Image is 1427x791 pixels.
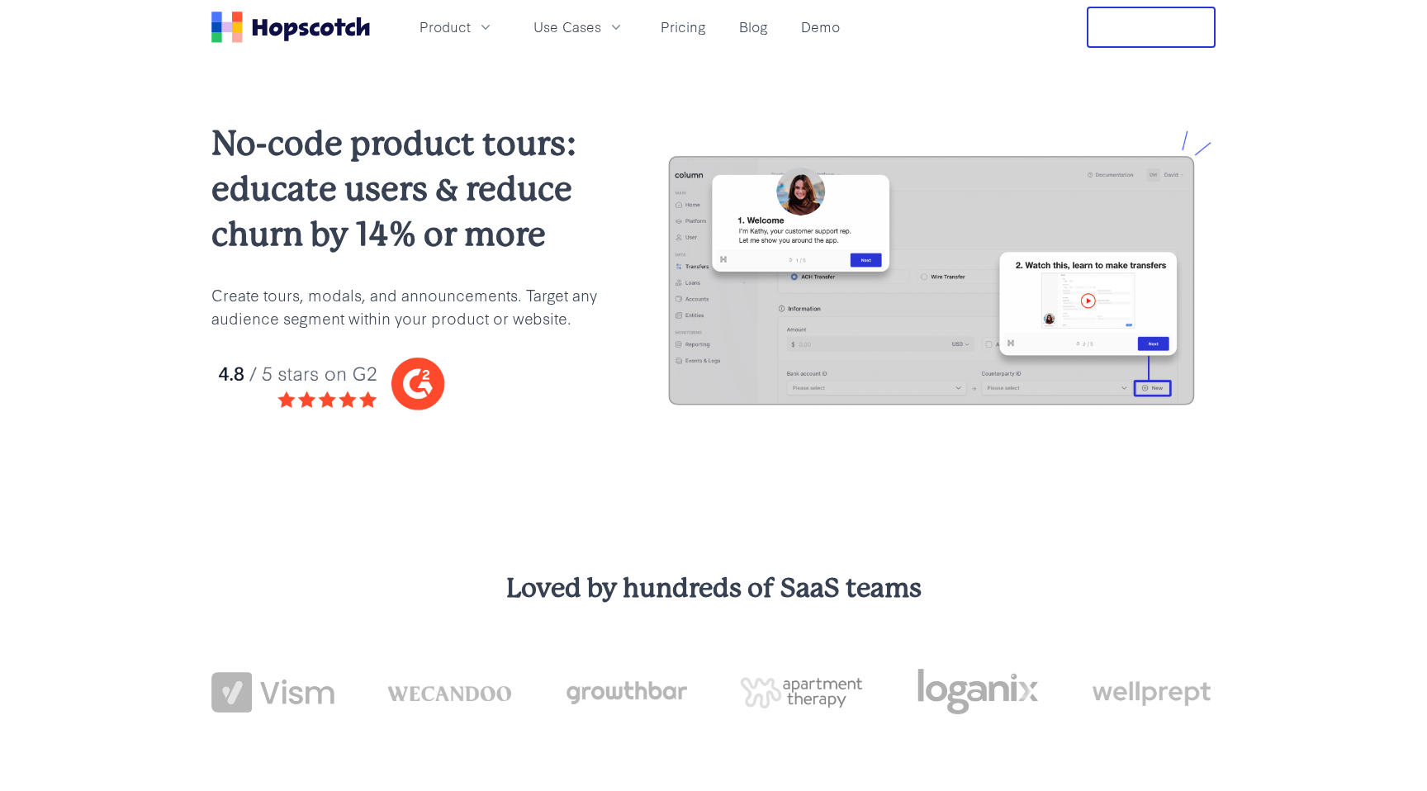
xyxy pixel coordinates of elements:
h2: No-code product tours: educate users & reduce churn by 14% or more [211,121,599,257]
img: vism logo [211,672,334,713]
img: hopscotch product tours for saas businesses [652,130,1216,429]
span: Use Cases [533,17,601,37]
button: Use Cases [524,13,634,40]
a: Pricing [654,13,713,40]
h3: Loved by hundreds of SaaS teams [211,571,1216,607]
img: hopscotch g2 [211,349,599,419]
img: wellprept logo [1093,675,1216,710]
span: Product [420,17,471,37]
button: Free Trial [1087,7,1216,48]
img: png-apartment-therapy-house-studio-apartment-home [740,677,863,708]
img: loganix-logo [916,660,1039,724]
a: Blog [732,13,775,40]
p: Create tours, modals, and announcements. Target any audience segment within your product or website. [211,283,599,329]
a: Demo [794,13,846,40]
img: growthbar-logo [564,681,687,704]
button: Product [410,13,504,40]
img: wecandoo-logo [387,684,510,701]
a: Home [211,12,370,43]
